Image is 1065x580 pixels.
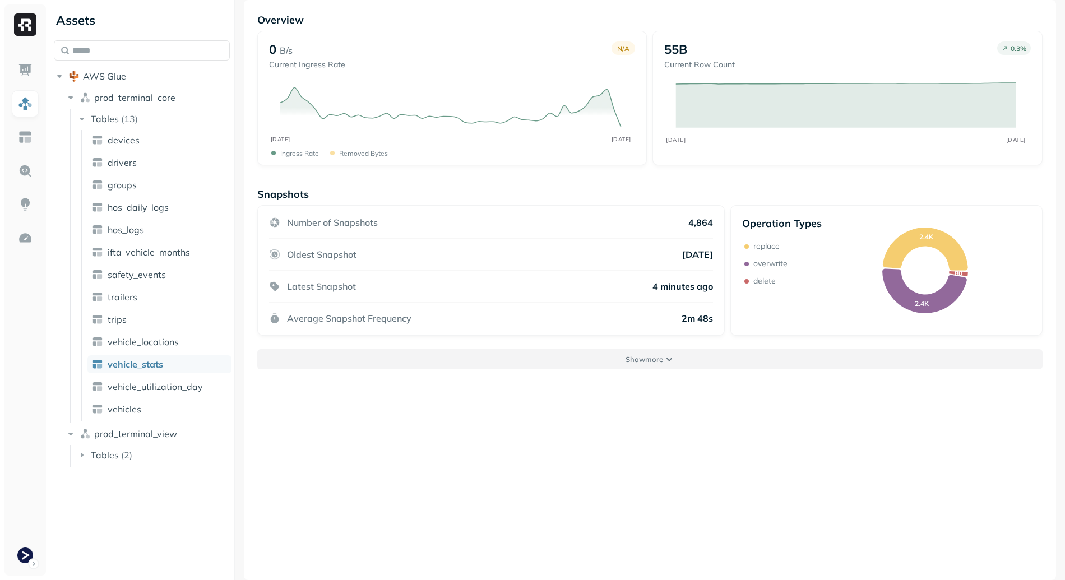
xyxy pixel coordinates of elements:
text: 80 [955,269,962,277]
p: ( 2 ) [121,449,132,461]
p: delete [753,276,776,286]
button: Tables(13) [76,110,231,128]
p: Removed bytes [339,149,388,157]
p: 0 [269,41,276,57]
p: Oldest Snapshot [287,249,356,260]
span: hos_logs [108,224,144,235]
img: table [92,359,103,370]
p: Latest Snapshot [287,281,356,292]
p: Number of Snapshots [287,217,378,228]
img: Terminal [17,547,33,563]
tspan: [DATE] [270,136,290,143]
img: table [92,314,103,325]
p: 2m 48s [682,313,713,324]
span: vehicles [108,403,141,415]
text: 2.4K [920,233,934,241]
a: drivers [87,154,231,171]
span: Tables [91,449,119,461]
button: prod_terminal_view [65,425,230,443]
tspan: [DATE] [1006,136,1026,143]
p: B/s [280,44,293,57]
img: table [92,157,103,168]
img: table [92,134,103,146]
span: safety_events [108,269,166,280]
img: Optimization [18,231,33,245]
span: ifta_vehicle_months [108,247,190,258]
img: table [92,403,103,415]
p: 0.3 % [1011,44,1026,53]
img: Ryft [14,13,36,36]
p: [DATE] [682,249,713,260]
p: Current Row Count [664,59,735,70]
a: ifta_vehicle_months [87,243,231,261]
a: devices [87,131,231,149]
div: Assets [54,11,230,29]
span: trailers [108,291,137,303]
p: overwrite [753,258,788,269]
text: 2.4K [915,299,929,308]
img: Asset Explorer [18,130,33,145]
p: Snapshots [257,188,309,201]
p: ( 13 ) [121,113,138,124]
span: Tables [91,113,119,124]
img: table [92,247,103,258]
p: Current Ingress Rate [269,59,345,70]
img: table [92,291,103,303]
a: hos_logs [87,221,231,239]
img: table [92,336,103,347]
a: vehicles [87,400,231,418]
img: namespace [80,92,91,103]
span: prod_terminal_core [94,92,175,103]
span: vehicle_utilization_day [108,381,203,392]
a: vehicle_locations [87,333,231,351]
button: Tables(2) [76,446,231,464]
p: Operation Types [742,217,822,230]
img: Query Explorer [18,164,33,178]
a: vehicle_utilization_day [87,378,231,396]
p: Show more [626,354,663,365]
span: vehicle_locations [108,336,179,347]
img: Assets [18,96,33,111]
p: Ingress Rate [280,149,319,157]
a: vehicle_stats [87,355,231,373]
p: Average Snapshot Frequency [287,313,411,324]
img: root [68,71,80,82]
img: table [92,224,103,235]
span: vehicle_stats [108,359,163,370]
img: table [92,269,103,280]
button: AWS Glue [54,67,230,85]
p: 4 minutes ago [652,281,713,292]
p: 55B [664,41,687,57]
img: namespace [80,428,91,439]
img: Insights [18,197,33,212]
a: safety_events [87,266,231,284]
p: replace [753,241,780,252]
a: trailers [87,288,231,306]
p: Overview [257,13,1043,26]
img: table [92,381,103,392]
span: trips [108,314,127,325]
a: groups [87,176,231,194]
span: groups [108,179,137,191]
span: prod_terminal_view [94,428,177,439]
img: table [92,202,103,213]
button: prod_terminal_core [65,89,230,106]
span: hos_daily_logs [108,202,169,213]
span: drivers [108,157,137,168]
a: trips [87,310,231,328]
a: hos_daily_logs [87,198,231,216]
p: N/A [617,44,629,53]
img: Dashboard [18,63,33,77]
p: 4,864 [688,217,713,228]
button: Showmore [257,349,1043,369]
span: AWS Glue [83,71,126,82]
img: table [92,179,103,191]
span: devices [108,134,140,146]
tspan: [DATE] [666,136,686,143]
tspan: [DATE] [611,136,631,143]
